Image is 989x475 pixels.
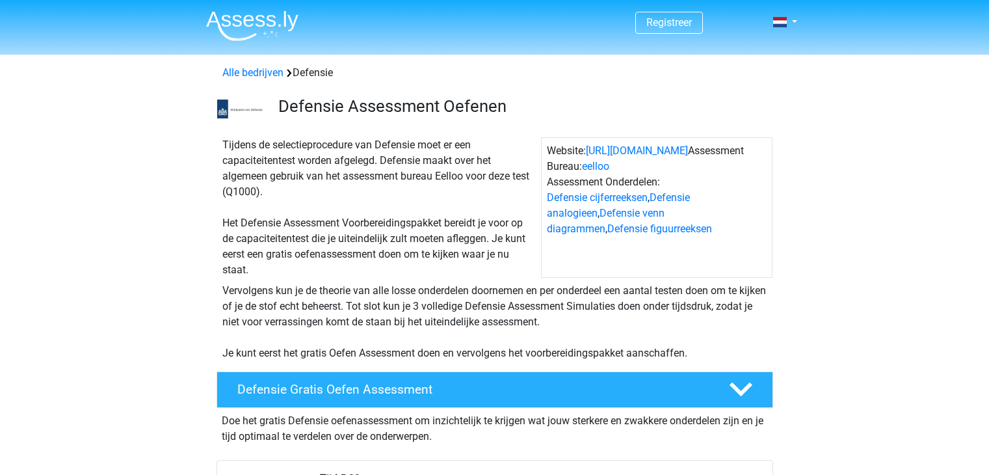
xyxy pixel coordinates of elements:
div: Doe het gratis Defensie oefenassessment om inzichtelijk te krijgen wat jouw sterkere en zwakkere ... [217,408,773,444]
a: Alle bedrijven [222,66,284,79]
div: Tijdens de selectieprocedure van Defensie moet er een capaciteitentest worden afgelegd. Defensie ... [217,137,541,278]
h4: Defensie Gratis Oefen Assessment [237,382,708,397]
a: Defensie analogieen [547,191,690,219]
div: Vervolgens kun je de theorie van alle losse onderdelen doornemen en per onderdeel een aantal test... [217,283,772,361]
div: Defensie [217,65,772,81]
a: Defensie Gratis Oefen Assessment [211,372,778,408]
a: [URL][DOMAIN_NAME] [586,144,688,157]
div: Website: Assessment Bureau: Assessment Onderdelen: , , , [541,137,772,278]
img: Assessly [206,10,298,41]
a: Registreer [646,16,692,29]
a: eelloo [582,160,609,172]
h3: Defensie Assessment Oefenen [278,96,763,116]
a: Defensie cijferreeksen [547,191,648,204]
a: Defensie figuurreeksen [607,223,712,235]
a: Defensie venn diagrammen [547,207,665,235]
